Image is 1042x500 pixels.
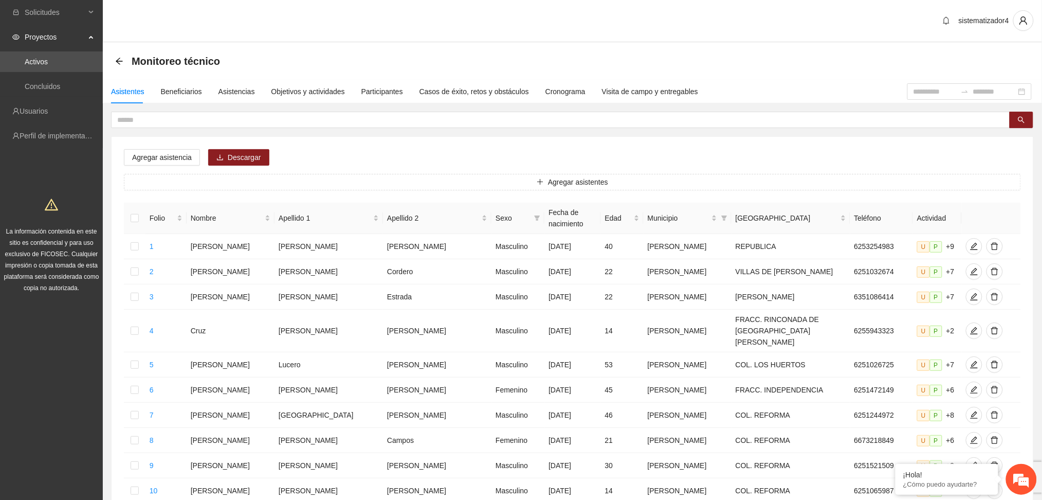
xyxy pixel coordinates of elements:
td: Cordero [383,259,491,284]
span: edit [966,361,982,369]
span: user [1014,16,1033,25]
span: delete [987,293,1002,301]
td: [PERSON_NAME] [187,428,275,453]
span: P [930,385,942,396]
td: 6673218849 [850,428,913,453]
span: arrow-left [115,57,123,65]
span: edit [966,267,982,276]
span: edit [966,436,982,444]
td: [PERSON_NAME] [644,378,732,403]
td: [PERSON_NAME] [383,403,491,428]
span: Nombre [191,212,263,224]
button: edit [966,432,982,449]
td: [PERSON_NAME] [644,453,732,478]
th: Folio [145,203,187,234]
span: warning [45,198,58,211]
td: 6251244972 [850,403,913,428]
span: delete [987,242,1002,251]
td: [PERSON_NAME] [644,428,732,453]
a: 4 [150,327,154,335]
td: COL. REFORMA [732,428,850,453]
td: 22 [601,284,644,310]
span: Solicitudes [25,2,85,23]
span: Sexo [496,212,530,224]
td: [DATE] [544,310,600,352]
th: Teléfono [850,203,913,234]
td: +2 [913,310,962,352]
td: [PERSON_NAME] [275,284,383,310]
td: +8 [913,403,962,428]
span: delete [987,411,1002,419]
a: 6 [150,386,154,394]
td: Lucero [275,352,383,378]
span: Apellido 1 [279,212,371,224]
td: +6 [913,378,962,403]
td: [PERSON_NAME] [644,259,732,284]
a: 3 [150,293,154,301]
button: delete [986,323,1003,339]
td: [PERSON_NAME] [187,284,275,310]
td: 53 [601,352,644,378]
span: plus [537,178,544,187]
td: [PERSON_NAME] [187,259,275,284]
button: edit [966,238,982,255]
td: Masculino [491,259,544,284]
td: 22 [601,259,644,284]
span: U [917,460,930,472]
span: U [917,326,930,337]
th: Fecha de nacimiento [544,203,600,234]
p: ¿Cómo puedo ayudarte? [903,480,991,488]
a: Activos [25,58,48,66]
td: [PERSON_NAME] [275,234,383,259]
button: edit [966,407,982,423]
a: Usuarios [20,107,48,115]
button: edit [966,263,982,280]
td: VILLAS DE [PERSON_NAME] [732,259,850,284]
td: Masculino [491,352,544,378]
td: [PERSON_NAME] [383,234,491,259]
span: Apellido 2 [387,212,480,224]
th: Nombre [187,203,275,234]
td: 6253254983 [850,234,913,259]
td: 45 [601,378,644,403]
td: 14 [601,310,644,352]
td: [PERSON_NAME] [644,234,732,259]
button: edit [966,323,982,339]
td: [DATE] [544,428,600,453]
td: [PERSON_NAME] [383,310,491,352]
td: 40 [601,234,644,259]
span: filter [719,210,729,226]
span: filter [532,210,542,226]
textarea: Escriba su mensaje y pulse “Intro” [5,281,196,317]
td: +6 [913,428,962,453]
span: edit [966,411,982,419]
span: [GEOGRAPHIC_DATA] [736,212,838,224]
td: Femenino [491,428,544,453]
button: Agregar asistencia [124,149,200,166]
span: P [930,326,942,337]
button: bell [938,12,955,29]
div: ¡Hola! [903,471,991,479]
td: FRACC. RINCONADA DE [GEOGRAPHIC_DATA][PERSON_NAME] [732,310,850,352]
div: Asistentes [111,86,144,97]
td: 21 [601,428,644,453]
span: download [216,154,224,162]
td: [GEOGRAPHIC_DATA] [275,403,383,428]
div: Casos de éxito, retos y obstáculos [419,86,529,97]
a: 7 [150,411,154,419]
td: Campos [383,428,491,453]
td: Cruz [187,310,275,352]
span: P [930,241,942,253]
span: Proyectos [25,27,85,47]
span: P [930,410,942,421]
th: Municipio [644,203,732,234]
span: U [917,410,930,421]
a: 8 [150,436,154,444]
div: Cronograma [545,86,586,97]
td: [DATE] [544,352,600,378]
span: delete [987,436,1002,444]
a: 5 [150,361,154,369]
td: [PERSON_NAME] [732,284,850,310]
td: [PERSON_NAME] [644,284,732,310]
td: COL. LOS HUERTOS [732,352,850,378]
